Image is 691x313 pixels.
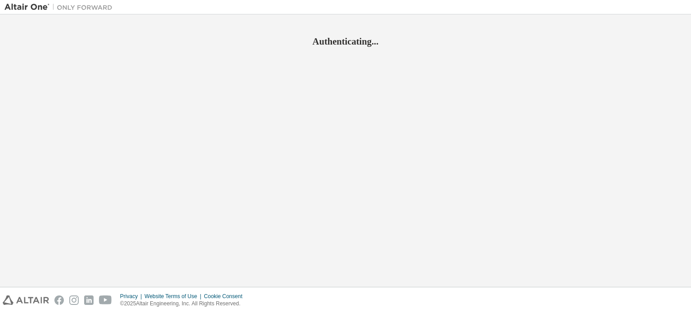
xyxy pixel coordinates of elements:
[4,36,687,47] h2: Authenticating...
[3,295,49,305] img: altair_logo.svg
[204,293,247,300] div: Cookie Consent
[120,300,248,308] p: © 2025 Altair Engineering, Inc. All Rights Reserved.
[4,3,117,12] img: Altair One
[69,295,79,305] img: instagram.svg
[120,293,144,300] div: Privacy
[84,295,94,305] img: linkedin.svg
[99,295,112,305] img: youtube.svg
[144,293,204,300] div: Website Terms of Use
[54,295,64,305] img: facebook.svg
